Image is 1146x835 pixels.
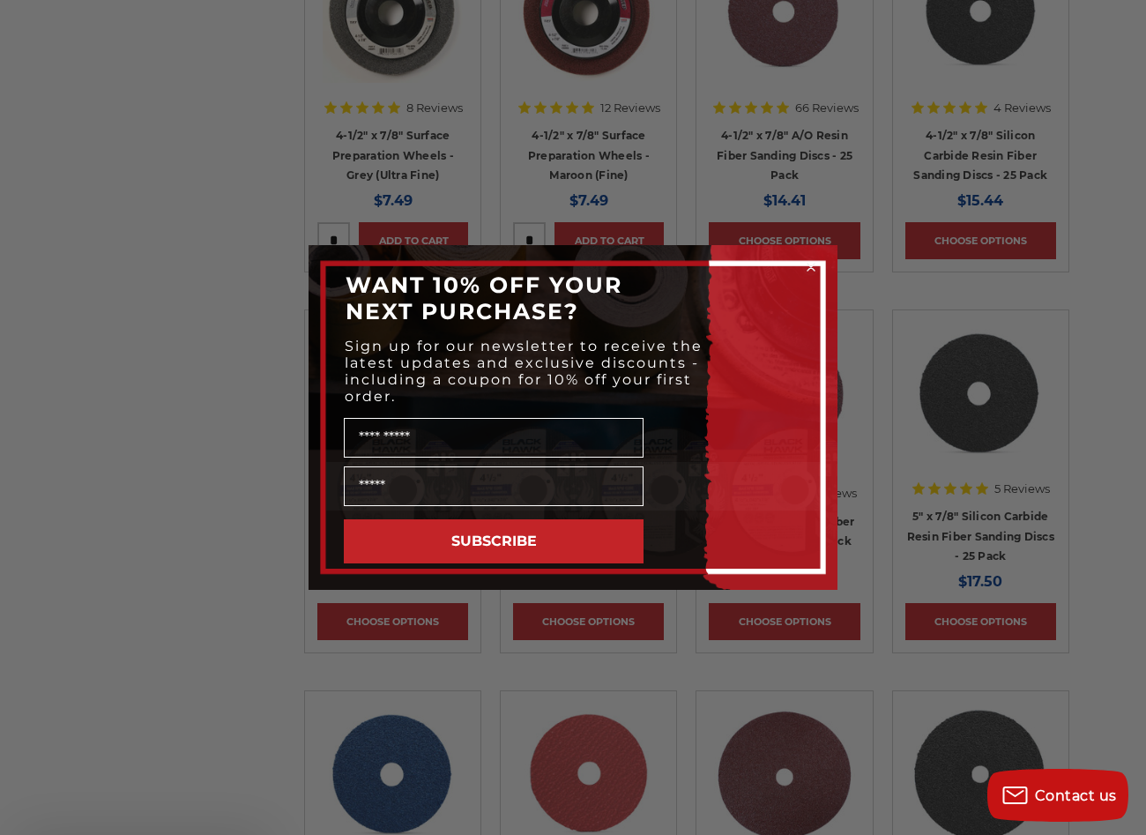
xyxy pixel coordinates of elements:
input: Email [344,466,644,506]
span: Sign up for our newsletter to receive the latest updates and exclusive discounts - including a co... [345,338,703,405]
span: Contact us [1035,787,1117,804]
span: WANT 10% OFF YOUR NEXT PURCHASE? [346,272,622,324]
button: SUBSCRIBE [344,519,644,563]
button: Contact us [987,769,1128,822]
button: Close dialog [802,258,820,276]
